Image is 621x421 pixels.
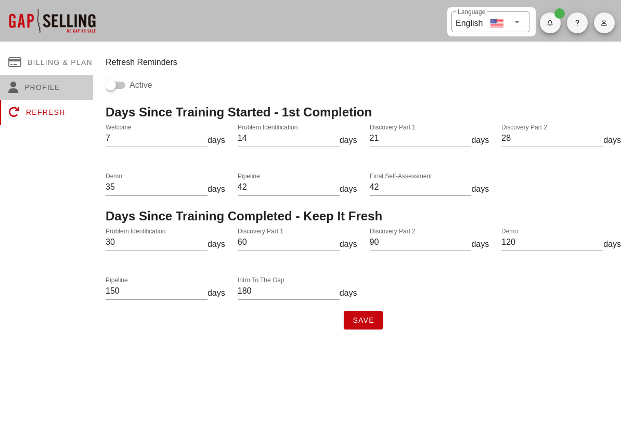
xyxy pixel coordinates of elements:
button: Save [344,311,383,330]
div: days [471,170,489,207]
h2: Days Since Training Started - 1st Completion [106,103,621,122]
label: Final Self-Assessment [370,173,432,180]
div: days [603,226,621,262]
div: days [340,226,357,262]
div: days [208,122,225,158]
label: Problem Identification [238,124,297,131]
div: Refresh Reminders [106,56,621,69]
label: Pipeline [106,277,128,284]
label: Demo [106,173,122,180]
span: Badge [554,8,565,19]
div: days [208,274,225,311]
div: days [208,170,225,207]
div: English [456,15,483,30]
label: Problem Identification [106,228,165,235]
label: Pipeline [238,173,260,180]
div: days [340,122,357,158]
label: Discovery Part 2 [370,228,416,235]
div: days [471,122,489,158]
span: Save [352,316,374,324]
label: Language [458,8,485,16]
label: Intro To The Gap [238,277,284,284]
label: Demo [501,228,518,235]
label: Discovery Part 1 [238,228,283,235]
label: Welcome [106,124,132,131]
h2: Days Since Training Completed - Keep It Fresh [106,207,621,226]
div: days [603,122,621,158]
div: days [471,226,489,262]
div: days [340,274,357,311]
label: Discovery Part 2 [501,124,547,131]
label: Active [130,80,357,90]
div: LanguageEnglish [451,11,529,32]
label: Discovery Part 1 [370,124,416,131]
div: days [208,226,225,262]
div: days [340,170,357,207]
